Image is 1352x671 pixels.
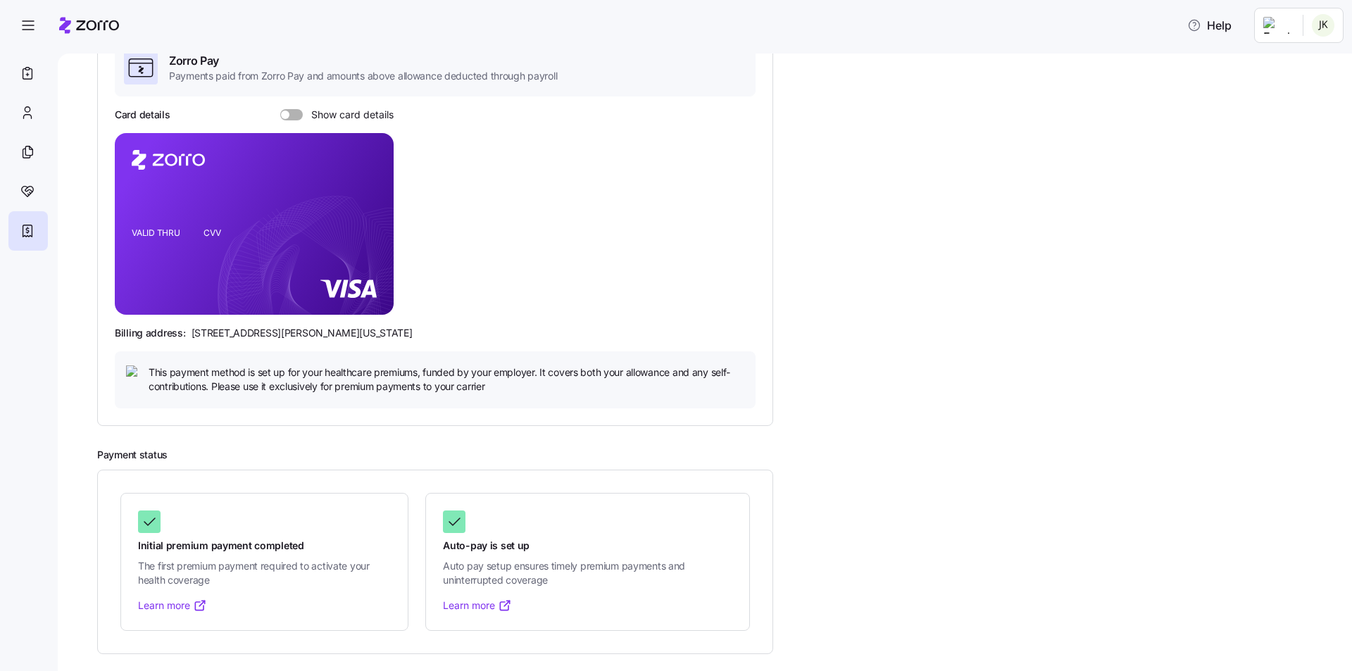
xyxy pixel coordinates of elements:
[1187,17,1232,34] span: Help
[138,539,391,553] span: Initial premium payment completed
[115,326,186,340] span: Billing address:
[169,69,557,83] span: Payments paid from Zorro Pay and amounts above allowance deducted through payroll
[126,365,143,382] img: icon bulb
[303,109,394,120] span: Show card details
[132,227,180,238] tspan: VALID THRU
[443,598,512,613] a: Learn more
[138,559,391,588] span: The first premium payment required to activate your health coverage
[169,52,557,70] span: Zorro Pay
[1312,14,1334,37] img: ad5fa66792cc681e3633056ed3a36f83
[149,365,744,394] span: This payment method is set up for your healthcare premiums, funded by your employer. It covers bo...
[192,326,413,340] span: [STREET_ADDRESS][PERSON_NAME][US_STATE]
[138,598,207,613] a: Learn more
[204,227,221,238] tspan: CVV
[1176,11,1243,39] button: Help
[115,108,170,122] h3: Card details
[443,539,732,553] span: Auto-pay is set up
[1263,17,1291,34] img: Employer logo
[97,449,1332,462] h2: Payment status
[443,559,732,588] span: Auto pay setup ensures timely premium payments and uninterrupted coverage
